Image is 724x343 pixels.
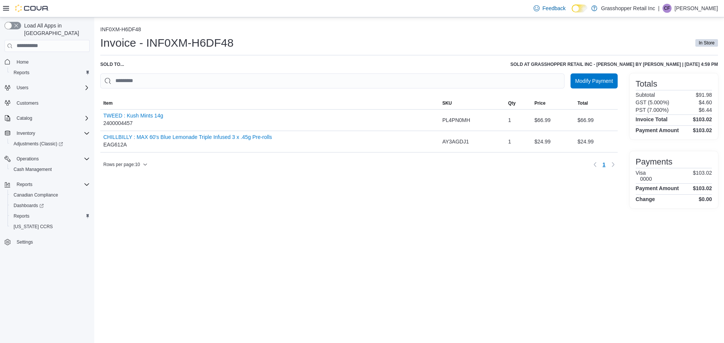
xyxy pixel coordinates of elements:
[442,100,452,106] span: SKU
[103,113,163,128] div: 2400004457
[574,134,617,149] div: $24.99
[600,159,609,171] ul: Pagination for table: MemoryTable from EuiInMemoryTable
[14,83,90,92] span: Users
[11,68,32,77] a: Reports
[658,4,660,13] p: |
[636,157,673,166] h3: Payments
[11,201,90,210] span: Dashboards
[17,115,32,121] span: Catalog
[11,222,90,231] span: Washington CCRS
[15,5,49,12] img: Cova
[103,100,113,106] span: Item
[14,238,36,247] a: Settings
[442,137,469,146] span: AY3AGDJ1
[5,53,90,267] nav: Complex example
[571,73,617,88] button: Modify Payment
[14,180,35,189] button: Reports
[14,98,90,108] span: Customers
[11,68,90,77] span: Reports
[17,181,32,188] span: Reports
[11,212,32,221] a: Reports
[14,70,29,76] span: Reports
[531,113,574,128] div: $66.99
[11,139,66,148] a: Adjustments (Classic)
[8,221,93,232] button: [US_STATE] CCRS
[14,154,42,163] button: Operations
[636,116,668,122] h4: Invoice Total
[609,160,618,169] button: Next page
[699,196,712,202] h4: $0.00
[603,161,606,168] span: 1
[14,99,41,108] a: Customers
[100,35,233,50] h1: Invoice - INF0XM-H6DF48
[511,61,718,67] h6: Sold at GRASSHOPPER RETAIL INC - [PERSON_NAME] by [PERSON_NAME] | [DATE] 4:59 PM
[14,166,52,172] span: Cash Management
[640,176,652,182] h6: 0000
[14,129,38,138] button: Inventory
[11,191,61,200] a: Canadian Compliance
[2,56,93,67] button: Home
[14,213,29,219] span: Reports
[699,99,712,105] p: $4.60
[693,185,712,191] h4: $103.02
[11,191,90,200] span: Canadian Compliance
[14,57,90,67] span: Home
[103,113,163,119] button: TWEED : Kush Mints 14g
[693,127,712,133] h4: $103.02
[600,159,609,171] button: Page 1 of 1
[17,239,33,245] span: Settings
[17,100,38,106] span: Customers
[636,196,655,202] h4: Change
[636,107,669,113] h6: PST (7.000%)
[663,4,672,13] div: Connor French
[699,107,712,113] p: $6.44
[100,97,439,109] button: Item
[8,211,93,221] button: Reports
[103,134,272,140] button: CHILLBILLY : MAX 60's Blue Lemonade Triple Infused 3 x .45g Pre-rolls
[11,201,47,210] a: Dashboards
[8,67,93,78] button: Reports
[14,141,63,147] span: Adjustments (Classic)
[601,4,655,13] p: Grasshopper Retail Inc
[11,139,90,148] span: Adjustments (Classic)
[2,236,93,247] button: Settings
[675,4,718,13] p: [PERSON_NAME]
[8,164,93,175] button: Cash Management
[14,180,90,189] span: Reports
[14,83,31,92] button: Users
[100,26,718,34] nav: An example of EuiBreadcrumbs
[17,85,28,91] span: Users
[636,79,657,88] h3: Totals
[8,139,93,149] a: Adjustments (Classic)
[439,97,505,109] button: SKU
[17,59,29,65] span: Home
[2,82,93,93] button: Users
[17,156,39,162] span: Operations
[577,100,588,106] span: Total
[636,127,679,133] h4: Payment Amount
[664,4,670,13] span: CF
[531,1,569,16] a: Feedback
[531,97,574,109] button: Price
[505,97,531,109] button: Qty
[572,5,587,12] input: Dark Mode
[505,113,531,128] div: 1
[11,212,90,221] span: Reports
[14,114,90,123] span: Catalog
[100,73,564,88] input: This is a search bar. As you type, the results lower in the page will automatically filter.
[8,200,93,211] a: Dashboards
[14,224,53,230] span: [US_STATE] CCRS
[2,154,93,164] button: Operations
[534,100,545,106] span: Price
[14,154,90,163] span: Operations
[100,26,141,32] button: INF0XM-H6DF48
[21,22,90,37] span: Load All Apps in [GEOGRAPHIC_DATA]
[591,160,600,169] button: Previous page
[505,134,531,149] div: 1
[531,134,574,149] div: $24.99
[2,179,93,190] button: Reports
[100,160,150,169] button: Rows per page:10
[17,130,35,136] span: Inventory
[103,162,140,168] span: Rows per page : 10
